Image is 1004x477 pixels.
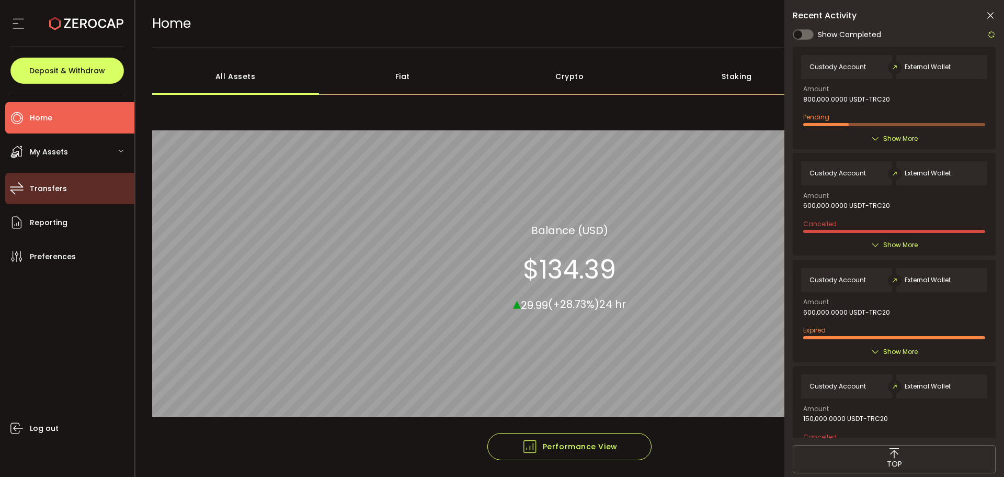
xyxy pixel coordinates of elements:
span: Log out [30,421,59,436]
span: Deposit & Withdraw [29,67,105,74]
span: 29.99 [521,297,548,312]
span: Cancelled [803,432,837,441]
span: Amount [803,406,829,412]
section: Balance (USD) [531,222,608,238]
span: Amount [803,193,829,199]
span: My Assets [30,145,68,160]
span: Pending [803,113,829,121]
span: 24 hr [599,297,626,312]
div: Crypto [486,58,654,95]
div: Staking [653,58,820,95]
span: External Wallet [905,63,951,71]
span: External Wallet [905,276,951,284]
span: 600,000.0000 USDT-TRC20 [803,309,890,316]
span: Cancelled [803,219,837,228]
button: Deposit & Withdraw [10,58,124,84]
span: 150,000.0000 USDT-TRC20 [803,415,888,423]
span: Amount [803,299,829,305]
span: Preferences [30,249,76,264]
span: Reporting [30,215,67,230]
span: Custody Account [809,63,866,71]
span: Home [152,14,191,32]
span: Transfers [30,181,67,196]
span: Expired [803,326,826,335]
span: Custody Account [809,276,866,284]
span: Custody Account [809,383,866,390]
div: Fiat [319,58,486,95]
div: All Assets [152,58,320,95]
span: (+28.73%) [548,297,599,312]
section: $134.39 [523,253,616,285]
span: Performance View [522,439,618,454]
span: Show Completed [818,29,881,40]
span: Home [30,110,52,126]
span: Show More [883,347,918,357]
span: ▴ [513,292,521,314]
span: 800,000.0000 USDT-TRC20 [803,96,890,103]
span: Show More [883,134,918,144]
span: Show More [883,240,918,250]
span: Amount [803,86,829,92]
iframe: Chat Widget [882,364,1004,477]
span: Custody Account [809,170,866,177]
span: Recent Activity [793,12,857,20]
span: 600,000.0000 USDT-TRC20 [803,202,890,209]
span: External Wallet [905,170,951,177]
button: Performance View [487,433,652,460]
